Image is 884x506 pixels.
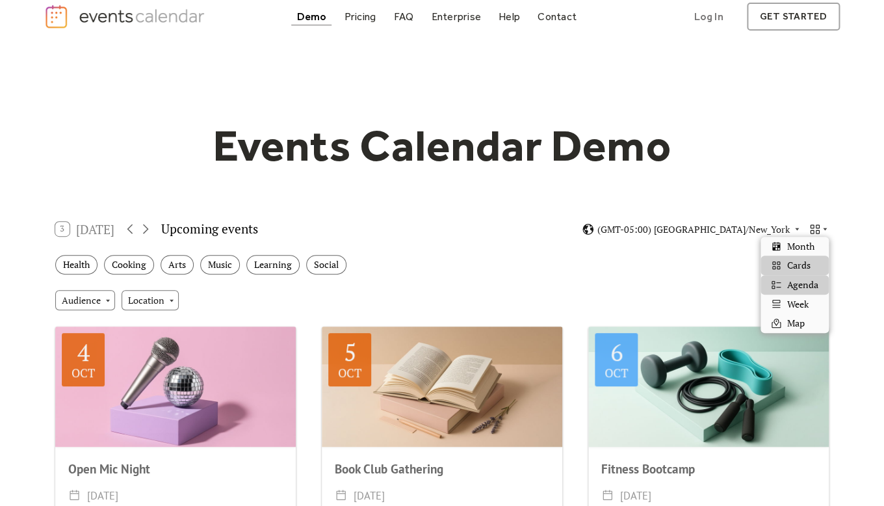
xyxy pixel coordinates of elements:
div: Pricing [344,13,376,20]
a: home [44,4,208,29]
div: Enterprise [431,13,480,20]
span: Month [786,239,814,254]
span: Agenda [786,278,818,292]
a: FAQ [388,8,419,25]
a: Enterprise [426,8,486,25]
h1: Events Calendar Demo [192,119,692,172]
div: Help [499,13,520,20]
div: Contact [538,13,577,20]
span: Map [786,316,804,330]
div: Demo [296,13,326,20]
a: Contact [532,8,582,25]
a: Pricing [339,8,382,25]
span: Cards [786,258,810,273]
div: FAQ [393,13,413,20]
a: get started [747,3,840,31]
a: Help [493,8,525,25]
span: Week [786,297,808,312]
a: Log In [681,3,736,31]
a: Demo [291,8,331,25]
